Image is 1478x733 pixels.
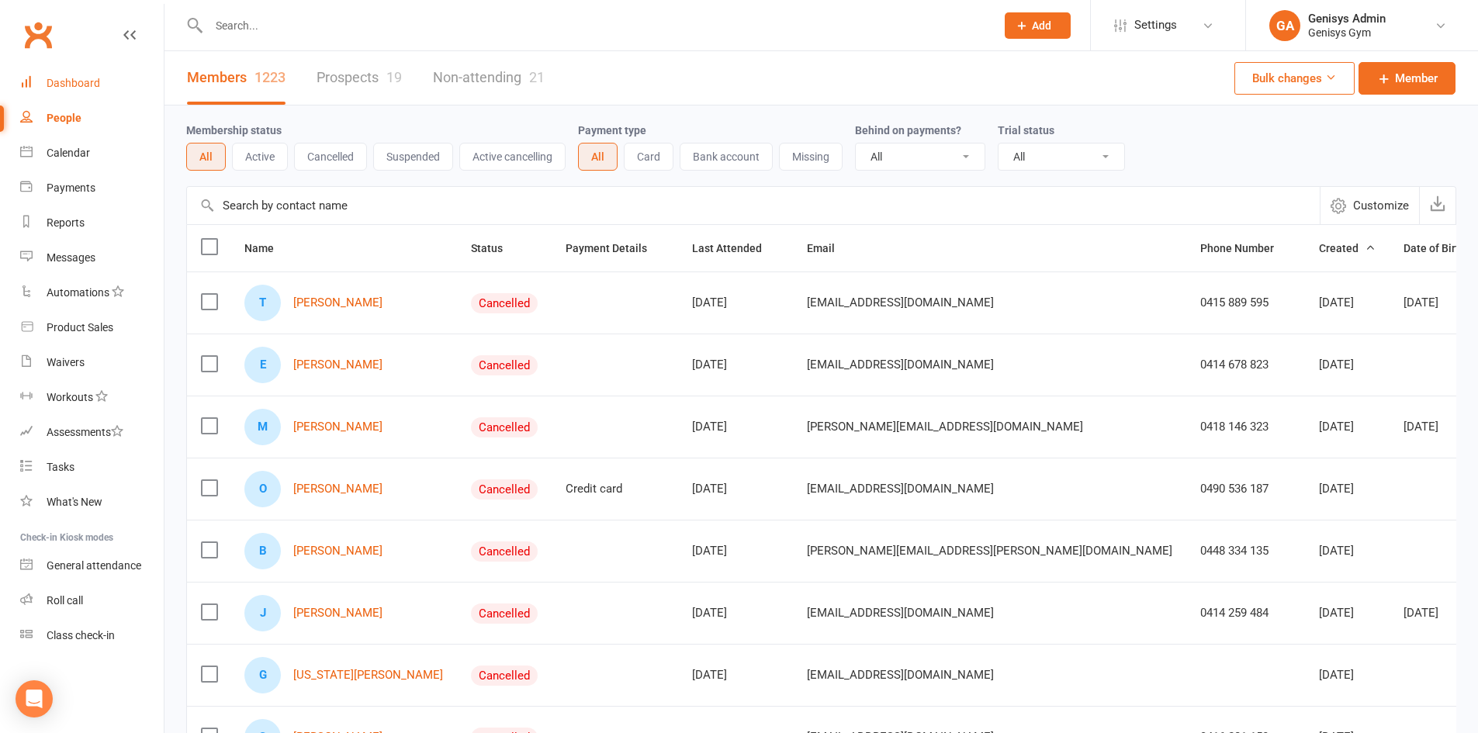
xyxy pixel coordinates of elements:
div: Open Intercom Messenger [16,680,53,717]
div: [DATE] [692,669,779,682]
span: [PERSON_NAME][EMAIL_ADDRESS][DOMAIN_NAME] [807,412,1083,441]
a: [US_STATE][PERSON_NAME] [293,669,443,682]
span: [PERSON_NAME][EMAIL_ADDRESS][PERSON_NAME][DOMAIN_NAME] [807,536,1172,565]
div: Cancelled [471,417,538,437]
a: General attendance kiosk mode [20,548,164,583]
label: Membership status [186,124,282,137]
a: Roll call [20,583,164,618]
button: Add [1005,12,1071,39]
a: Dashboard [20,66,164,101]
button: Missing [779,143,843,171]
div: 0418 146 323 [1200,420,1291,434]
div: Roll call [47,594,83,607]
a: Workouts [20,380,164,415]
a: [PERSON_NAME] [293,420,382,434]
span: Member [1395,69,1438,88]
a: [PERSON_NAME] [293,358,382,372]
span: Status [471,242,520,254]
div: [DATE] [1319,420,1376,434]
div: Genisys Admin [1308,12,1386,26]
a: Non-attending21 [433,51,545,105]
input: Search... [204,15,985,36]
button: Status [471,239,520,258]
div: [DATE] [1319,296,1376,309]
span: Add [1032,19,1051,32]
div: J [244,595,281,631]
div: 0415 889 595 [1200,296,1291,309]
button: Name [244,239,291,258]
div: [DATE] [692,420,779,434]
div: 0448 334 135 [1200,545,1291,558]
span: Payment Details [566,242,664,254]
span: [EMAIL_ADDRESS][DOMAIN_NAME] [807,474,994,503]
a: Calendar [20,136,164,171]
span: Name [244,242,291,254]
a: [PERSON_NAME] [293,482,382,496]
div: GA [1269,10,1300,41]
button: Card [624,143,673,171]
div: [DATE] [1319,358,1376,372]
div: Assessments [47,426,123,438]
button: Created [1319,239,1376,258]
div: 0414 678 823 [1200,358,1291,372]
span: Phone Number [1200,242,1291,254]
button: Email [807,239,852,258]
span: Last Attended [692,242,779,254]
div: [DATE] [692,607,779,620]
div: O [244,471,281,507]
a: Automations [20,275,164,310]
div: Cancelled [471,541,538,562]
input: Search by contact name [187,187,1320,224]
div: Dashboard [47,77,100,89]
a: Tasks [20,450,164,485]
button: Payment Details [566,239,664,258]
button: All [578,143,618,171]
div: E [244,347,281,383]
span: Settings [1134,8,1177,43]
button: Cancelled [294,143,367,171]
a: Clubworx [19,16,57,54]
div: People [47,112,81,124]
div: 0490 536 187 [1200,482,1291,496]
a: [PERSON_NAME] [293,607,382,620]
div: Cancelled [471,293,538,313]
div: [DATE] [692,358,779,372]
a: Prospects19 [317,51,402,105]
span: [EMAIL_ADDRESS][DOMAIN_NAME] [807,598,994,628]
div: [DATE] [692,482,779,496]
div: Genisys Gym [1308,26,1386,40]
a: [PERSON_NAME] [293,545,382,558]
div: Class check-in [47,629,115,641]
a: Product Sales [20,310,164,345]
a: Class kiosk mode [20,618,164,653]
div: B [244,533,281,569]
div: Cancelled [471,603,538,624]
a: People [20,101,164,136]
div: Product Sales [47,321,113,334]
span: Customize [1353,196,1409,215]
a: Payments [20,171,164,206]
div: Reports [47,216,85,229]
label: Payment type [578,124,646,137]
span: [EMAIL_ADDRESS][DOMAIN_NAME] [807,660,994,690]
button: Bank account [680,143,773,171]
span: [EMAIL_ADDRESS][DOMAIN_NAME] [807,350,994,379]
a: What's New [20,485,164,520]
div: Payments [47,182,95,194]
a: Messages [20,240,164,275]
div: Messages [47,251,95,264]
div: Cancelled [471,666,538,686]
div: [DATE] [692,545,779,558]
div: Tasks [47,461,74,473]
div: T [244,285,281,321]
div: Cancelled [471,355,538,375]
div: 19 [386,69,402,85]
div: Workouts [47,391,93,403]
a: Waivers [20,345,164,380]
button: Bulk changes [1234,62,1355,95]
span: [EMAIL_ADDRESS][DOMAIN_NAME] [807,288,994,317]
div: 0414 259 484 [1200,607,1291,620]
div: [DATE] [692,296,779,309]
div: [DATE] [1319,545,1376,558]
button: Active [232,143,288,171]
